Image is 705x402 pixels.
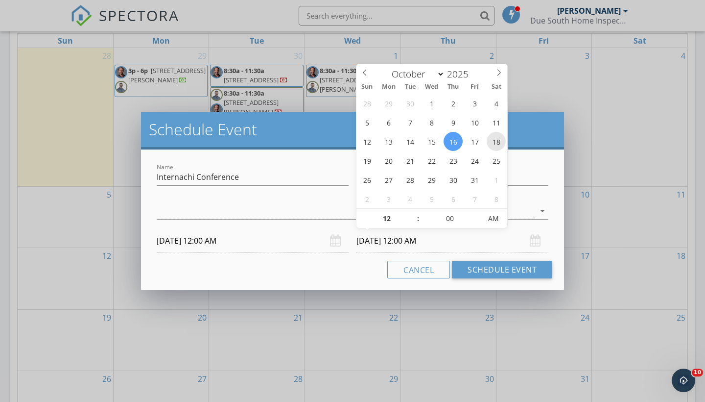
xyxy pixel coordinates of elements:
span: October 20, 2025 [379,151,398,170]
span: October 27, 2025 [379,170,398,189]
span: October 22, 2025 [422,151,441,170]
span: September 29, 2025 [379,94,398,113]
button: Cancel [387,261,450,278]
span: October 3, 2025 [465,94,484,113]
iframe: Intercom live chat [672,369,695,392]
span: November 1, 2025 [487,170,506,189]
span: Thu [443,84,464,90]
span: 10 [692,369,703,377]
span: October 2, 2025 [444,94,463,113]
span: Tue [399,84,421,90]
span: Sun [356,84,378,90]
span: October 31, 2025 [465,170,484,189]
span: October 10, 2025 [465,113,484,132]
span: September 30, 2025 [400,94,420,113]
span: Wed [421,84,443,90]
span: October 1, 2025 [422,94,441,113]
h2: Schedule Event [149,120,556,139]
span: Mon [378,84,399,90]
span: October 11, 2025 [487,113,506,132]
span: : [417,209,420,228]
span: October 23, 2025 [444,151,463,170]
span: November 7, 2025 [465,189,484,208]
span: October 12, 2025 [357,132,376,151]
input: Year [445,68,477,80]
button: Schedule Event [452,261,552,278]
span: October 14, 2025 [400,132,420,151]
span: November 6, 2025 [444,189,463,208]
span: November 4, 2025 [400,189,420,208]
span: October 15, 2025 [422,132,441,151]
span: October 30, 2025 [444,170,463,189]
span: October 8, 2025 [422,113,441,132]
span: November 8, 2025 [487,189,506,208]
span: October 5, 2025 [357,113,376,132]
span: November 5, 2025 [422,189,441,208]
span: October 13, 2025 [379,132,398,151]
span: October 24, 2025 [465,151,484,170]
span: November 3, 2025 [379,189,398,208]
span: October 17, 2025 [465,132,484,151]
span: November 2, 2025 [357,189,376,208]
span: Sat [486,84,507,90]
input: Select date [356,229,548,253]
span: Click to toggle [480,209,507,228]
i: arrow_drop_down [537,205,548,217]
span: Fri [464,84,486,90]
span: October 21, 2025 [400,151,420,170]
span: October 25, 2025 [487,151,506,170]
span: September 28, 2025 [357,94,376,113]
span: October 6, 2025 [379,113,398,132]
span: October 28, 2025 [400,170,420,189]
span: October 19, 2025 [357,151,376,170]
span: October 26, 2025 [357,170,376,189]
span: October 16, 2025 [444,132,463,151]
span: October 9, 2025 [444,113,463,132]
span: October 4, 2025 [487,94,506,113]
span: October 18, 2025 [487,132,506,151]
span: October 7, 2025 [400,113,420,132]
span: October 29, 2025 [422,170,441,189]
input: Select date [157,229,349,253]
